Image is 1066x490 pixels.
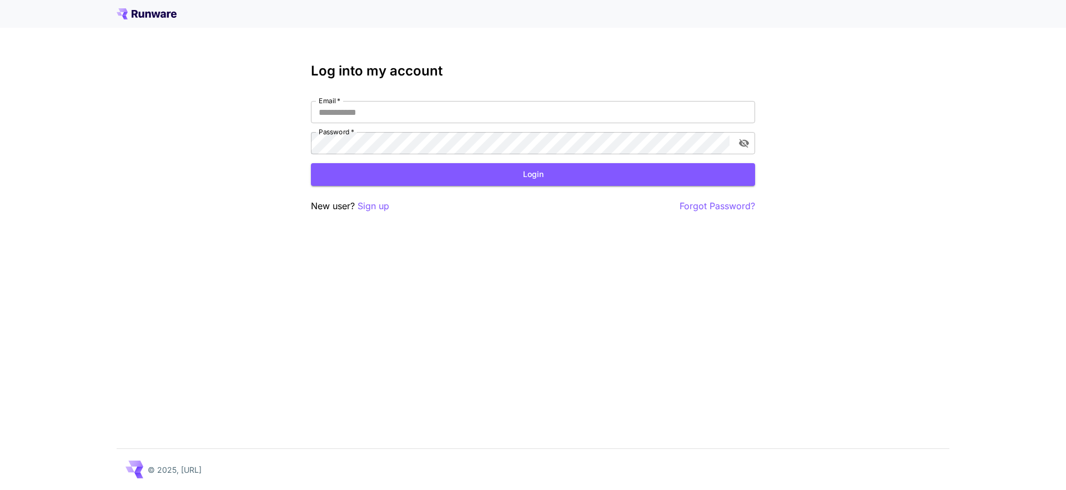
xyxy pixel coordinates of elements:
button: Sign up [358,199,389,213]
button: Forgot Password? [680,199,755,213]
label: Email [319,96,340,105]
button: Login [311,163,755,186]
label: Password [319,127,354,137]
h3: Log into my account [311,63,755,79]
p: New user? [311,199,389,213]
button: toggle password visibility [734,133,754,153]
p: © 2025, [URL] [148,464,202,476]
